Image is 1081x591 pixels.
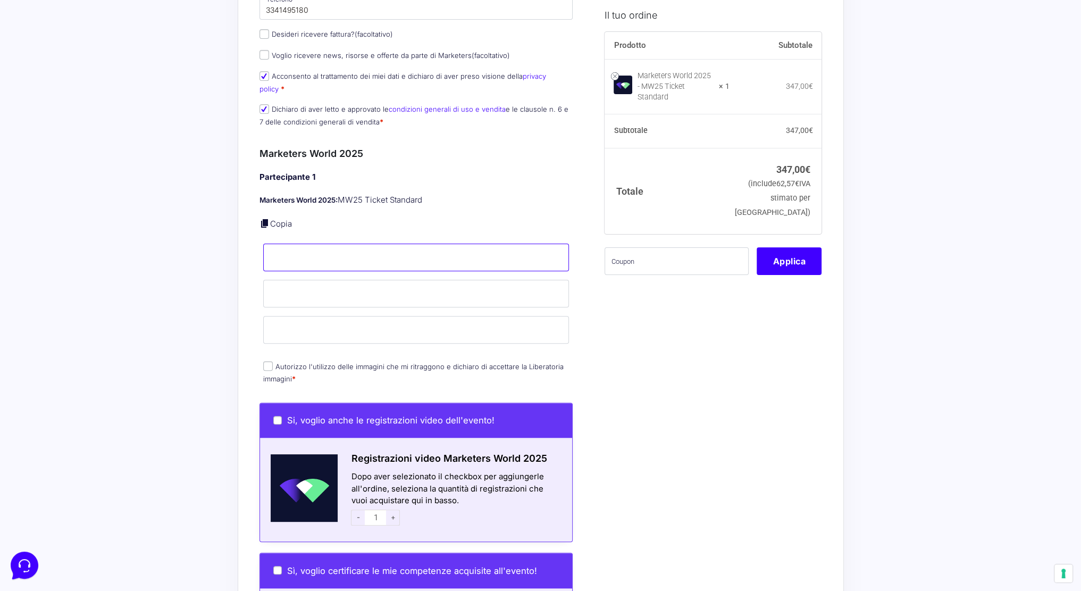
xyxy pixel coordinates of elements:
[17,43,90,51] span: Le tue conversazioni
[719,81,730,92] strong: × 1
[259,146,573,161] h3: Marketers World 2025
[351,510,365,526] span: -
[17,60,38,81] img: dark
[776,180,799,189] span: 62,57
[263,361,273,371] input: Autorizzo l'utilizzo delle immagini che mi ritraggono e dichiaro di accettare la Liberatoria imma...
[808,82,812,90] span: €
[259,72,546,93] label: Acconsento al trattamento dei miei dati e dichiaro di aver preso visione della
[17,132,83,140] span: Trova una risposta
[259,104,269,114] input: Dichiaro di aver letto e approvato lecondizioni generali di uso e venditae le clausole n. 6 e 7 d...
[74,342,139,366] button: Messaggi
[389,105,506,113] a: condizioni generali di uso e vendita
[1054,564,1072,582] button: Le tue preferenze relative al consenso per le tecnologie di tracciamento
[9,550,40,581] iframe: Customerly Messenger Launcher
[776,164,810,175] bdi: 347,00
[259,29,269,39] input: Desideri ricevere fattura?(facoltativo)
[263,362,564,383] label: Autorizzo l'utilizzo delle immagini che mi ritraggono e dichiaro di accettare la Liberatoria imma...
[757,247,822,275] button: Applica
[32,356,50,366] p: Home
[805,164,810,175] span: €
[51,60,72,81] img: dark
[273,416,282,424] input: Si, voglio anche le registrazioni video dell'evento!
[386,510,400,526] span: +
[92,356,121,366] p: Messaggi
[338,471,572,528] div: Dopo aver selezionato il checkbox per aggiungerle all'ordine, seleziona la quantità di registrazi...
[351,453,547,464] span: Registrazioni video Marketers World 2025
[259,71,269,81] input: Acconsento al trattamento dei miei dati e dichiaro di aver preso visione dellaprivacy policy
[287,565,537,576] span: Sì, voglio certificare le mie competenze acquisite all'evento!
[605,247,749,275] input: Coupon
[259,51,510,60] label: Voglio ricevere news, risorse e offerte da parte di Marketers
[69,96,157,104] span: Inizia una conversazione
[795,180,799,189] span: €
[614,76,632,95] img: Marketers World 2025 - MW25 Ticket Standard
[259,218,270,229] a: Copia i dettagli dell'acquirente
[113,132,196,140] a: Apri Centro Assistenza
[260,454,338,522] img: Schermata-2022-04-11-alle-18.28.41.png
[365,510,386,526] input: 1
[638,71,712,103] div: Marketers World 2025 - MW25 Ticket Standard
[472,51,510,60] span: (facoltativo)
[259,30,393,38] label: Desideri ricevere fattura?
[259,196,338,204] strong: Marketers World 2025:
[259,171,573,184] h4: Partecipante 1
[9,342,74,366] button: Home
[259,105,568,126] label: Dichiaro di aver letto e approvato le e le clausole n. 6 e 7 delle condizioni generali di vendita
[735,180,810,218] small: (include IVA stimato per [GEOGRAPHIC_DATA])
[164,356,179,366] p: Aiuto
[287,415,495,426] span: Si, voglio anche le registrazioni video dell'evento!
[730,32,822,60] th: Subtotale
[24,155,174,165] input: Cerca un articolo...
[17,89,196,111] button: Inizia una conversazione
[605,8,822,22] h3: Il tuo ordine
[355,30,393,38] span: (facoltativo)
[785,127,812,135] bdi: 347,00
[9,9,179,26] h2: Ciao da Marketers 👋
[259,50,269,60] input: Voglio ricevere news, risorse e offerte da parte di Marketers(facoltativo)
[605,32,730,60] th: Prodotto
[259,194,573,206] p: MW25 Ticket Standard
[605,114,730,148] th: Subtotale
[605,148,730,234] th: Totale
[270,219,292,229] a: Copia
[139,342,204,366] button: Aiuto
[785,82,812,90] bdi: 347,00
[808,127,812,135] span: €
[34,60,55,81] img: dark
[259,72,546,93] a: privacy policy
[273,566,282,575] input: Sì, voglio certificare le mie competenze acquisite all'evento!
